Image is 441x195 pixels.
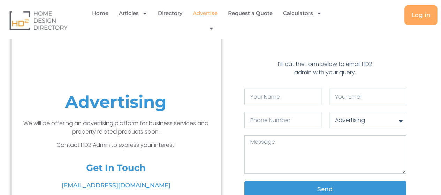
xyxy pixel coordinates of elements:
input: Your Email [329,89,406,105]
a: Request a Quote [228,5,273,21]
a: Home [92,5,108,21]
span: Log in [411,12,431,18]
nav: Menu [90,5,329,36]
a: Articles [119,5,147,21]
a: Directory [158,5,182,21]
input: Your Name [244,89,321,105]
a: Calculators [283,5,322,21]
span: Send [317,186,333,192]
a: Advertise [193,5,218,21]
a: [EMAIL_ADDRESS][DOMAIN_NAME] [15,181,217,190]
a: Log in [404,5,438,25]
h4: Get In Touch [86,162,146,174]
p: Fill out the form below to email HD2 admin with your query. [275,60,376,77]
p: Contact HD2 Admin to express your interest. [15,141,217,149]
p: We will be offering an advertising platform for business services and property related products s... [15,119,217,136]
span: [EMAIL_ADDRESS][DOMAIN_NAME] [62,181,170,190]
h1: Advertising [15,91,217,112]
input: Only numbers and phone characters (#, -, *, etc) are accepted. [244,112,321,128]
